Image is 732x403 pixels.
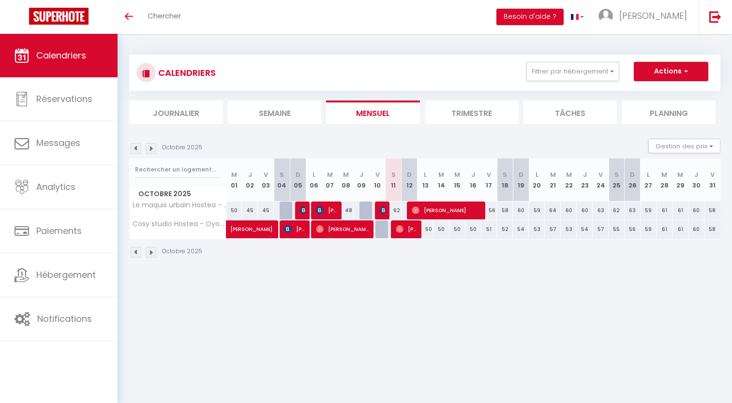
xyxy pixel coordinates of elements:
[296,170,300,179] abbr: D
[704,220,720,238] div: 58
[131,201,228,209] span: Le maquis urbain Hostea - [GEOGRAPHIC_DATA]
[313,170,315,179] abbr: L
[709,11,721,23] img: logout
[36,137,80,149] span: Messages
[614,170,619,179] abbr: S
[529,220,545,238] div: 53
[322,158,338,201] th: 07
[242,158,258,201] th: 02
[264,170,268,179] abbr: V
[433,220,449,238] div: 50
[354,158,370,201] th: 09
[529,158,545,201] th: 20
[449,158,465,201] th: 15
[391,170,396,179] abbr: S
[471,170,475,179] abbr: J
[577,201,593,219] div: 60
[622,101,716,124] li: Planning
[135,161,221,178] input: Rechercher un logement...
[657,201,672,219] div: 61
[625,220,641,238] div: 56
[545,201,561,219] div: 64
[258,158,274,201] th: 03
[306,158,322,201] th: 06
[497,158,513,201] th: 18
[672,220,688,238] div: 61
[481,158,497,201] th: 17
[513,201,529,219] div: 60
[561,201,577,219] div: 60
[316,201,337,219] span: [PERSON_NAME]
[130,187,226,201] span: Octobre 2025
[566,170,572,179] abbr: M
[497,220,513,238] div: 52
[598,170,603,179] abbr: V
[688,158,704,201] th: 30
[593,220,609,238] div: 57
[226,220,242,239] a: [PERSON_NAME]
[519,170,523,179] abbr: D
[226,201,242,219] div: 50
[487,170,491,179] abbr: V
[503,170,507,179] abbr: S
[536,170,538,179] abbr: L
[338,201,354,219] div: 48
[561,220,577,238] div: 53
[593,158,609,201] th: 24
[424,170,427,179] abbr: L
[625,158,641,201] th: 26
[657,158,672,201] th: 28
[688,201,704,219] div: 60
[36,181,75,193] span: Analytics
[433,158,449,201] th: 14
[418,158,433,201] th: 13
[359,170,363,179] abbr: J
[465,158,481,201] th: 16
[672,158,688,201] th: 29
[583,170,587,179] abbr: J
[577,220,593,238] div: 54
[343,170,349,179] abbr: M
[396,220,417,238] span: [PERSON_NAME]
[375,170,380,179] abbr: V
[657,220,672,238] div: 61
[481,220,497,238] div: 51
[412,201,481,219] span: [PERSON_NAME]
[407,170,412,179] abbr: D
[625,201,641,219] div: 63
[545,220,561,238] div: 57
[386,201,402,219] div: 62
[418,220,433,238] div: 50
[672,201,688,219] div: 61
[609,220,625,238] div: 55
[496,9,564,25] button: Besoin d'aide ?
[497,201,513,219] div: 58
[454,170,460,179] abbr: M
[526,62,619,81] button: Filtrer par hébergement
[290,158,306,201] th: 05
[577,158,593,201] th: 23
[36,269,96,281] span: Hébergement
[242,201,258,219] div: 45
[481,201,497,219] div: 56
[641,220,657,238] div: 59
[156,62,216,84] h3: CALENDRIERS
[561,158,577,201] th: 22
[688,220,704,238] div: 60
[280,170,284,179] abbr: S
[598,9,613,23] img: ...
[36,49,86,61] span: Calendriers
[438,170,444,179] abbr: M
[425,101,519,124] li: Trimestre
[704,158,720,201] th: 31
[513,158,529,201] th: 19
[523,101,617,124] li: Tâches
[641,158,657,201] th: 27
[148,11,181,21] span: Chercher
[648,139,720,153] button: Gestion des prix
[316,220,369,238] span: [PERSON_NAME]
[550,170,556,179] abbr: M
[593,201,609,219] div: 63
[258,201,274,219] div: 45
[609,201,625,219] div: 62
